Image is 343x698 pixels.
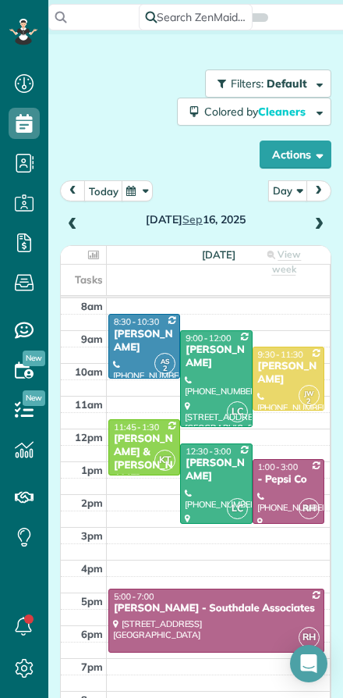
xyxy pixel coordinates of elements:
[155,361,175,376] small: 2
[75,365,103,378] span: 10am
[113,433,175,486] div: [PERSON_NAME] & [PERSON_NAME]
[81,529,103,542] span: 3pm
[185,344,247,370] div: [PERSON_NAME]
[161,357,169,365] span: AS
[84,180,123,201] button: today
[231,77,263,91] span: Filters:
[113,328,175,354] div: [PERSON_NAME]
[204,105,311,119] span: Colored by
[182,212,203,226] span: Sep
[299,627,320,648] span: RH
[75,398,103,411] span: 11am
[81,464,103,476] span: 1pm
[267,77,308,91] span: Default
[186,333,231,344] span: 9:00 - 12:00
[114,316,159,327] span: 8:30 - 10:30
[75,273,103,286] span: Tasks
[23,390,45,406] span: New
[23,351,45,366] span: New
[81,300,103,312] span: 8am
[202,248,235,261] span: [DATE]
[81,497,103,509] span: 2pm
[75,431,103,443] span: 12pm
[81,562,103,575] span: 4pm
[299,498,320,519] span: RH
[258,349,303,360] span: 9:30 - 11:30
[177,98,331,126] button: Colored byCleaners
[227,401,248,422] span: LC
[306,180,331,201] button: next
[154,450,175,471] span: KT
[299,394,319,409] small: 2
[87,214,304,226] h2: [DATE] 16, 2025
[81,661,103,673] span: 7pm
[114,422,159,433] span: 11:45 - 1:30
[113,602,320,615] div: [PERSON_NAME] - Southdale Associates
[258,105,308,119] span: Cleaners
[227,498,248,519] span: LC
[272,248,301,276] span: View week
[60,180,86,201] button: prev
[81,333,103,345] span: 9am
[268,180,307,201] button: Day
[257,360,320,386] div: [PERSON_NAME]
[81,628,103,640] span: 6pm
[290,645,327,682] div: Open Intercom Messenger
[186,446,231,457] span: 12:30 - 3:00
[205,69,331,98] button: Filters: Default
[304,389,314,397] span: JW
[81,595,103,607] span: 5pm
[258,461,299,472] span: 1:00 - 3:00
[114,591,154,602] span: 5:00 - 7:00
[260,141,331,169] button: Actions
[185,457,247,483] div: [PERSON_NAME]
[257,473,320,486] div: - Pepsi Co
[197,69,331,98] a: Filters: Default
